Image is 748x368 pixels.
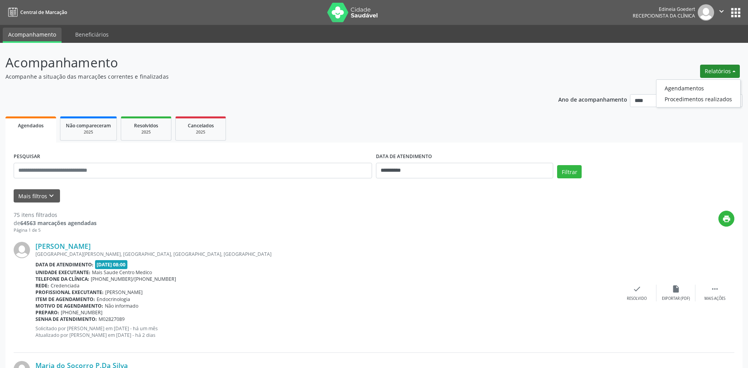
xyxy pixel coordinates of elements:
button: print [718,211,734,227]
i:  [711,285,719,293]
img: img [14,242,30,258]
div: de [14,219,97,227]
b: Telefone da clínica: [35,276,89,282]
span: Mais Saude Centro Medico [92,269,152,276]
span: [PERSON_NAME] [105,289,143,296]
div: 2025 [181,129,220,135]
span: Cancelados [188,122,214,129]
div: 2025 [127,129,166,135]
div: Página 1 de 5 [14,227,97,234]
div: Mais ações [704,296,725,301]
span: Não informado [105,303,138,309]
button:  [714,4,729,21]
span: Recepcionista da clínica [633,12,695,19]
ul: Relatórios [656,79,741,107]
div: 2025 [66,129,111,135]
a: Acompanhamento [3,28,62,43]
span: Não compareceram [66,122,111,129]
span: Credenciada [51,282,79,289]
a: [PERSON_NAME] [35,242,91,250]
b: Data de atendimento: [35,261,93,268]
button: apps [729,6,743,19]
button: Mais filtroskeyboard_arrow_down [14,189,60,203]
span: Endocrinologia [97,296,130,303]
span: Resolvidos [134,122,158,129]
span: Central de Marcação [20,9,67,16]
b: Unidade executante: [35,269,90,276]
div: Resolvido [627,296,647,301]
b: Profissional executante: [35,289,104,296]
span: M02827089 [99,316,125,322]
i: check [633,285,641,293]
button: Relatórios [700,65,740,78]
i: insert_drive_file [672,285,680,293]
a: Agendamentos [656,83,740,93]
label: PESQUISAR [14,151,40,163]
b: Preparo: [35,309,59,316]
p: Acompanhamento [5,53,521,72]
strong: 64563 marcações agendadas [20,219,97,227]
a: Beneficiários [70,28,114,41]
a: Central de Marcação [5,6,67,19]
label: DATA DE ATENDIMENTO [376,151,432,163]
button: Filtrar [557,165,582,178]
div: 75 itens filtrados [14,211,97,219]
b: Rede: [35,282,49,289]
span: [DATE] 08:00 [95,260,128,269]
b: Senha de atendimento: [35,316,97,322]
b: Item de agendamento: [35,296,95,303]
i:  [717,7,726,16]
i: keyboard_arrow_down [47,192,56,200]
p: Acompanhe a situação das marcações correntes e finalizadas [5,72,521,81]
i: print [722,215,731,223]
p: Solicitado por [PERSON_NAME] em [DATE] - há um mês Atualizado por [PERSON_NAME] em [DATE] - há 2 ... [35,325,617,338]
div: Exportar (PDF) [662,296,690,301]
img: img [698,4,714,21]
p: Ano de acompanhamento [558,94,627,104]
span: Agendados [18,122,44,129]
span: [PHONE_NUMBER]/[PHONE_NUMBER] [91,276,176,282]
a: Procedimentos realizados [656,93,740,104]
div: Edineia Goedert [633,6,695,12]
div: [GEOGRAPHIC_DATA][PERSON_NAME], [GEOGRAPHIC_DATA], [GEOGRAPHIC_DATA], [GEOGRAPHIC_DATA] [35,251,617,257]
span: [PHONE_NUMBER] [61,309,102,316]
b: Motivo de agendamento: [35,303,103,309]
